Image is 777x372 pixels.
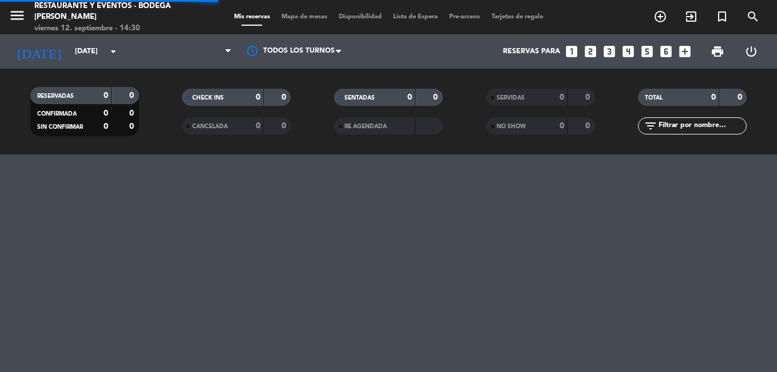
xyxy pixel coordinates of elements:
i: add_circle_outline [653,10,667,23]
strong: 0 [256,122,260,130]
i: looks_6 [659,44,673,59]
i: menu [9,7,26,24]
div: LOG OUT [735,34,769,69]
strong: 0 [738,93,744,101]
i: looks_3 [602,44,617,59]
strong: 0 [104,122,108,130]
i: turned_in_not [715,10,729,23]
strong: 0 [585,122,592,130]
i: search [746,10,760,23]
i: power_settings_new [744,45,758,58]
i: [DATE] [9,39,69,64]
i: arrow_drop_down [106,45,120,58]
span: RESERVADAS [37,93,74,99]
div: Restaurante y Eventos - Bodega [PERSON_NAME] [34,1,186,23]
i: add_box [677,44,692,59]
span: Tarjetas de regalo [486,14,549,20]
i: looks_5 [640,44,655,59]
span: Lista de Espera [387,14,443,20]
i: looks_one [564,44,579,59]
span: SENTADAS [344,95,375,101]
strong: 0 [711,93,716,101]
strong: 0 [104,109,108,117]
span: SERVIDAS [497,95,525,101]
strong: 0 [129,92,136,100]
i: looks_two [583,44,598,59]
span: CONFIRMADA [37,111,77,117]
span: TOTAL [645,95,663,101]
span: CHECK INS [192,95,224,101]
strong: 0 [129,122,136,130]
strong: 0 [282,93,288,101]
span: RE AGENDADA [344,124,387,129]
span: Disponibilidad [333,14,387,20]
strong: 0 [560,122,564,130]
input: Filtrar por nombre... [657,120,746,132]
i: filter_list [644,119,657,133]
i: looks_4 [621,44,636,59]
strong: 0 [560,93,564,101]
span: NO SHOW [497,124,526,129]
button: menu [9,7,26,28]
strong: 0 [129,109,136,117]
strong: 0 [282,122,288,130]
span: Mapa de mesas [276,14,333,20]
strong: 0 [585,93,592,101]
strong: 0 [433,93,440,101]
span: Reservas para [503,48,560,56]
span: print [711,45,724,58]
span: SIN CONFIRMAR [37,124,83,130]
span: CANCELADA [192,124,228,129]
span: Mis reservas [228,14,276,20]
i: exit_to_app [684,10,698,23]
div: viernes 12. septiembre - 14:30 [34,23,186,34]
span: Pre-acceso [443,14,486,20]
strong: 0 [104,92,108,100]
strong: 0 [256,93,260,101]
strong: 0 [407,93,412,101]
